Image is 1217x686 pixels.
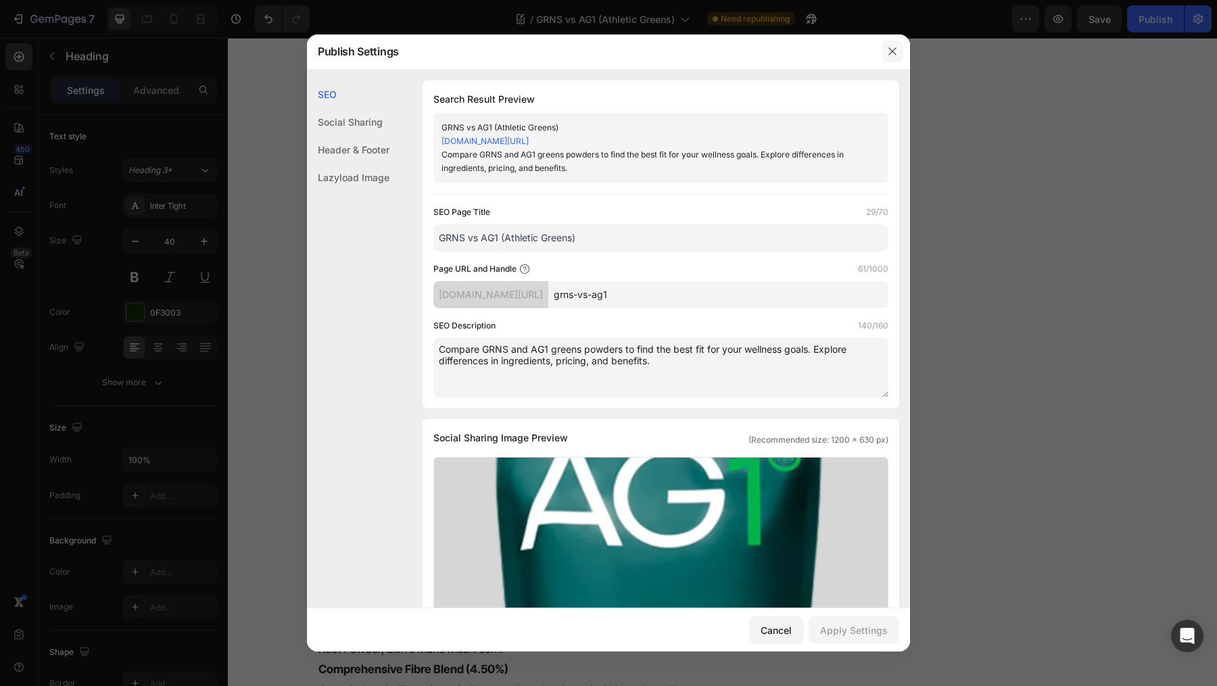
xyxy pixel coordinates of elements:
[442,148,858,175] div: Compare GRNS and AG1 greens powders to find the best fit for your wellness goals. Explore differe...
[91,580,601,621] p: Rhodiola Root Powder, Panax [MEDICAL_DATA] Extract, Ashwagandha Root Powder, [MEDICAL_DATA] Root ...
[91,456,601,497] p: Amylase, Amyloglucosidase, [MEDICAL_DATA], Acid [MEDICAL_DATA], Cellulase, [MEDICAL_DATA], [MEDIC...
[91,624,281,638] strong: Comprehensive Fibre Blend (4.50%)
[91,270,601,291] p: Barley Grass Powder, Spirulina Powder, Wheatgrass Powder, Alfalfa Powder, Chlorella Powder.
[548,281,888,308] input: Handle
[1171,620,1203,652] div: Open Intercom Messenger
[433,205,490,219] label: SEO Page Title
[809,616,899,643] button: Apply Settings
[442,121,858,134] div: GRNS vs AG1 (Athletic Greens)
[91,252,254,266] strong: Green Superfoods Blend (35%)
[91,501,262,514] strong: Fruit & Vegetable Blend (27.00%)
[748,434,888,446] span: (Recommended size: 1200 x 630 px)
[307,136,389,164] div: Header & Footer
[307,34,875,69] div: Publish Settings
[820,623,888,637] div: Apply Settings
[749,616,803,643] button: Cancel
[307,108,389,136] div: Social Sharing
[761,623,792,637] div: Cancel
[91,518,601,559] p: Carrot Powder, Beetroot Powder, Kale Leaf Powder, Blueberry Powder, Spinach Powder, Broccoli Powd...
[858,262,888,276] label: 61/1000
[433,91,888,107] h1: Search Result Preview
[91,311,601,352] p: Jerusalem Artichoke [MEDICAL_DATA], Bifidobacterium Bifidum, Lactobacillus Rhamnosus, [MEDICAL_DA...
[91,373,601,435] p: Cranberry Fruit Powder, Strawberry Fruit Powder, Raspberry Fruit Powder, Cherry Fruit Powder, Eld...
[442,136,529,146] a: [DOMAIN_NAME][URL]
[433,281,548,308] div: [DOMAIN_NAME][URL]
[91,642,601,663] p: Organic Acacia Fibre, Organic Flaxseed Powder, Organic Chicory Root Fibre.
[433,262,517,276] label: Page URL and Handle
[91,207,601,228] p: GRNS Splits 40+ superfoods into 7 different areas of health and nutrition, here is the full ingre...
[433,224,888,251] input: Title
[307,80,389,108] div: SEO
[866,205,888,219] label: 29/70
[433,430,568,446] span: Social Sharing Image Preview
[433,319,496,333] label: SEO Description
[91,439,260,452] strong: [MEDICAL_DATA] Blend (4.50%)
[91,356,270,369] strong: Antioxidant Beauty Blend (11.00%)
[858,319,888,333] label: 140/160
[91,294,306,308] strong: Pre & Probiotic Blend (8%, 6.6 billion CFU)
[307,164,389,191] div: Lazyload Image
[91,562,282,576] strong: [MEDICAL_DATA] Complex (10.00%)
